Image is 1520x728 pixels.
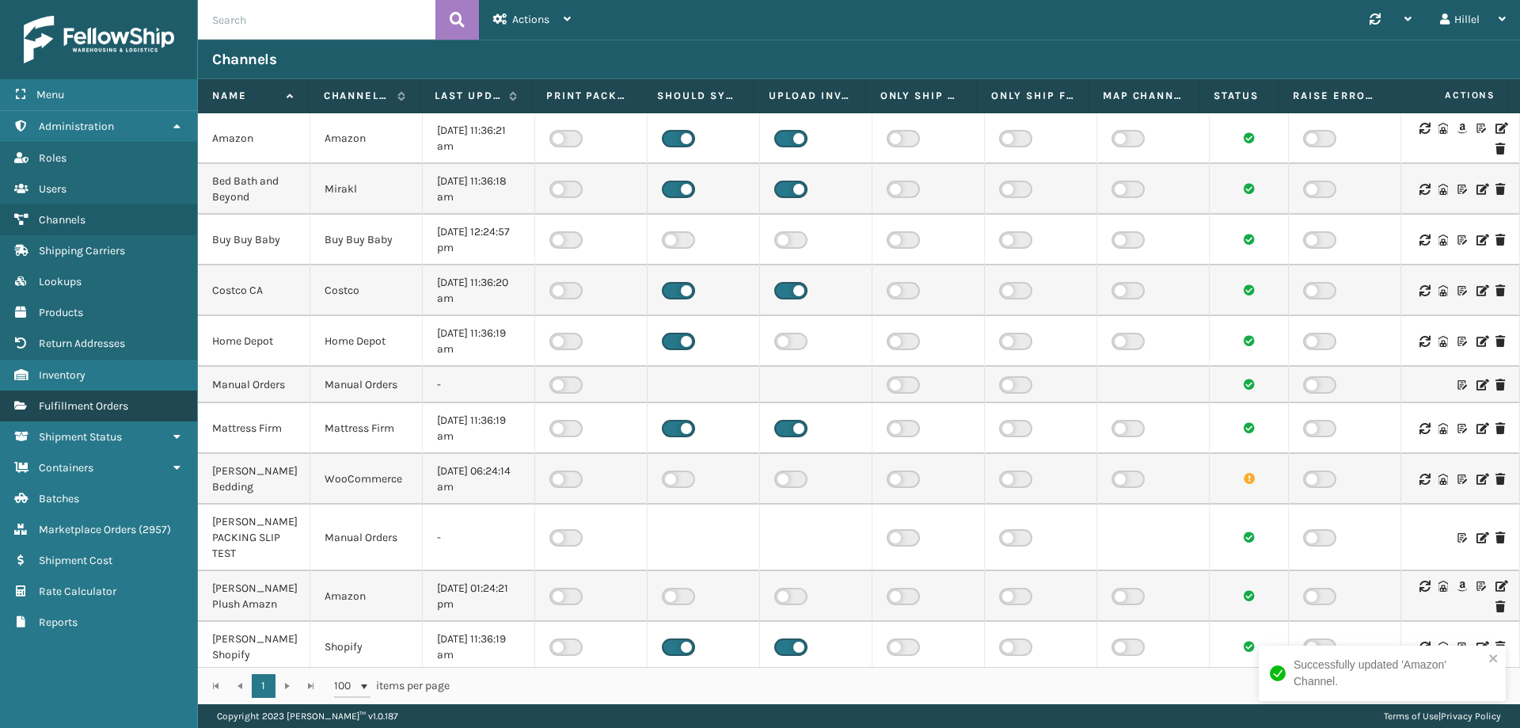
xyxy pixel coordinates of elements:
[1457,123,1467,134] i: Amazon Templates
[1214,89,1263,103] label: Status
[1244,422,1255,433] i: Channel sync succeeded.
[472,678,1503,694] div: 1 - 19 of 19 items
[334,674,450,698] span: items per page
[1419,285,1429,296] i: Sync
[212,334,295,349] div: Home Depot
[880,89,963,103] label: Only Ship using Required Carrier Service
[423,454,535,505] td: [DATE] 06:24:14 am
[423,265,535,316] td: [DATE] 11:36:20 am
[1495,642,1505,653] i: Delete
[657,89,739,103] label: Should Sync
[1244,641,1255,652] i: Channel sync succeeded.
[39,585,116,598] span: Rate Calculator
[423,403,535,454] td: [DATE] 11:36:19 am
[310,164,423,215] td: Mirakl
[212,50,276,69] h3: Channels
[24,16,174,63] img: logo
[1457,285,1467,296] i: Customize Label
[212,421,295,436] div: Mattress Firm
[512,13,549,26] span: Actions
[1438,234,1448,246] i: Warehouse Codes
[310,403,423,454] td: Mattress Firm
[310,316,423,367] td: Home Depot
[1495,143,1505,154] i: Delete
[1495,423,1505,434] i: Delete
[1476,474,1486,485] i: Edit
[212,232,295,248] div: Buy Buy Baby
[423,215,535,265] td: [DATE] 12:24:57 pm
[310,505,423,571] td: Manual Orders
[39,213,85,227] span: Channels
[1419,123,1429,134] i: Sync
[1244,284,1255,295] i: Channel sync succeeded.
[1476,423,1486,434] i: Edit
[423,571,535,622] td: [DATE] 01:24:21 pm
[39,120,114,133] span: Administration
[1244,379,1255,390] i: Channel sync succeeded.
[212,463,295,495] div: [PERSON_NAME] Bedding
[212,377,295,393] div: Manual Orders
[1495,184,1505,195] i: Delete
[1438,642,1448,653] i: Warehouse Codes
[212,631,295,663] div: [PERSON_NAME] Shopify
[1457,336,1467,347] i: Customize Label
[39,182,66,196] span: Users
[324,89,390,103] label: Channel Type
[39,399,128,413] span: Fulfillment Orders
[1476,234,1486,246] i: Edit
[423,367,535,403] td: -
[39,430,122,444] span: Shipment Status
[1476,379,1486,391] i: Edit
[1476,581,1486,592] i: Customize Label
[1438,336,1448,347] i: Warehouse Codes
[1438,184,1448,195] i: Warehouse Codes
[1495,474,1505,485] i: Delete
[39,275,82,288] span: Lookups
[423,113,535,164] td: [DATE] 11:36:21 am
[1419,581,1429,592] i: Sync
[1419,423,1429,434] i: Sync
[212,581,295,612] div: [PERSON_NAME] Plush Amazn
[1438,581,1448,592] i: Warehouse Codes
[39,616,78,629] span: Reports
[1244,183,1255,194] i: Channel sync succeeded.
[139,523,171,536] span: ( 2957 )
[1476,285,1486,296] i: Edit
[1293,89,1375,103] label: Raise Error On Related FO
[39,368,85,382] span: Inventory
[1457,379,1467,391] i: Customize Label
[217,704,398,728] p: Copyright 2023 [PERSON_NAME]™ v 1.0.187
[423,164,535,215] td: [DATE] 11:36:18 am
[1457,474,1467,485] i: Customize Label
[1419,336,1429,347] i: Sync
[36,88,64,101] span: Menu
[1244,335,1255,346] i: Channel sync succeeded.
[1476,336,1486,347] i: Edit
[1476,532,1486,543] i: Edit
[310,571,423,622] td: Amazon
[39,244,125,257] span: Shipping Carriers
[1495,123,1505,134] i: Edit
[334,678,358,694] span: 100
[310,454,423,505] td: WooCommerce
[1294,657,1484,690] div: Successfully updated 'Amazon' Channel.
[310,113,423,164] td: Amazon
[991,89,1073,103] label: Only Ship from Required Warehouse
[1244,132,1255,143] i: Channel sync succeeded.
[1438,423,1448,434] i: Warehouse Codes
[1495,285,1505,296] i: Delete
[1419,474,1429,485] i: Sync
[1495,601,1505,612] i: Delete
[1476,184,1486,195] i: Edit
[39,306,83,319] span: Products
[39,151,66,165] span: Roles
[1244,473,1255,484] i: Value cannot be null. Parameter name: source
[39,554,112,567] span: Shipment Cost
[423,316,535,367] td: [DATE] 11:36:19 am
[1438,285,1448,296] i: Warehouse Codes
[310,265,423,316] td: Costco
[1495,234,1505,246] i: Delete
[1488,652,1499,667] button: close
[1457,184,1467,195] i: Customize Label
[1244,234,1255,245] i: Channel sync succeeded.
